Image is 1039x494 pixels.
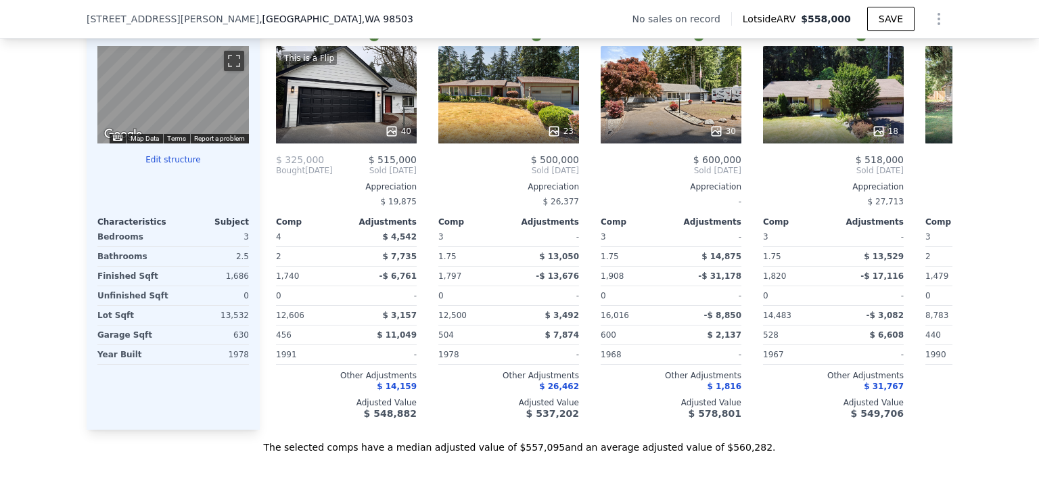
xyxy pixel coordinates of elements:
[763,370,904,381] div: Other Adjustments
[97,247,170,266] div: Bathrooms
[276,181,417,192] div: Appreciation
[870,330,904,340] span: $ 6,608
[276,165,333,176] div: [DATE]
[259,12,413,26] span: , [GEOGRAPHIC_DATA]
[547,125,574,138] div: 23
[601,345,668,364] div: 1968
[381,197,417,206] span: $ 19,875
[385,125,411,138] div: 40
[509,217,579,227] div: Adjustments
[601,247,668,266] div: 1.75
[601,271,624,281] span: 1,908
[860,271,904,281] span: -$ 17,116
[377,382,417,391] span: $ 14,159
[369,154,417,165] span: $ 515,000
[864,252,904,261] span: $ 13,529
[276,291,281,300] span: 0
[836,227,904,246] div: -
[601,370,741,381] div: Other Adjustments
[864,382,904,391] span: $ 31,767
[833,217,904,227] div: Adjustments
[97,154,249,165] button: Edit structure
[601,232,606,242] span: 3
[925,247,993,266] div: 2
[276,345,344,364] div: 1991
[708,382,741,391] span: $ 1,816
[383,252,417,261] span: $ 7,735
[856,154,904,165] span: $ 518,000
[362,14,413,24] span: , WA 98503
[925,345,993,364] div: 1990
[601,311,629,320] span: 16,016
[704,311,741,320] span: -$ 8,850
[349,286,417,305] div: -
[601,181,741,192] div: Appreciation
[526,408,579,419] span: $ 537,202
[176,286,249,305] div: 0
[925,291,931,300] span: 0
[167,135,186,142] a: Terms
[438,165,579,176] span: Sold [DATE]
[349,345,417,364] div: -
[176,267,249,286] div: 1,686
[601,217,671,227] div: Comp
[539,382,579,391] span: $ 26,462
[276,165,305,176] span: Bought
[173,217,249,227] div: Subject
[276,397,417,408] div: Adjusted Value
[925,311,948,320] span: 8,783
[601,330,616,340] span: 600
[333,165,417,176] span: Sold [DATE]
[698,271,741,281] span: -$ 31,178
[536,271,579,281] span: -$ 13,676
[176,227,249,246] div: 3
[601,165,741,176] span: Sold [DATE]
[925,217,996,227] div: Comp
[438,217,509,227] div: Comp
[925,271,948,281] span: 1,479
[836,286,904,305] div: -
[867,311,904,320] span: -$ 3,082
[438,330,454,340] span: 504
[383,232,417,242] span: $ 4,542
[545,311,579,320] span: $ 3,492
[511,345,579,364] div: -
[851,408,904,419] span: $ 549,706
[276,247,344,266] div: 2
[801,14,851,24] span: $558,000
[674,286,741,305] div: -
[710,125,736,138] div: 30
[539,252,579,261] span: $ 13,050
[176,345,249,364] div: 1978
[708,330,741,340] span: $ 2,137
[601,397,741,408] div: Adjusted Value
[87,430,952,454] div: The selected comps have a median adjusted value of $557,095 and an average adjusted value of $560...
[438,271,461,281] span: 1,797
[674,345,741,364] div: -
[224,51,244,71] button: Toggle fullscreen view
[438,232,444,242] span: 3
[763,311,791,320] span: 14,483
[763,345,831,364] div: 1967
[97,227,170,246] div: Bedrooms
[543,197,579,206] span: $ 26,377
[276,217,346,227] div: Comp
[97,286,170,305] div: Unfinished Sqft
[364,408,417,419] span: $ 548,882
[113,135,122,141] button: Keyboard shortcuts
[763,232,768,242] span: 3
[101,126,145,143] a: Open this area in Google Maps (opens a new window)
[674,227,741,246] div: -
[276,330,292,340] span: 456
[176,247,249,266] div: 2.5
[693,154,741,165] span: $ 600,000
[763,397,904,408] div: Adjusted Value
[97,217,173,227] div: Characteristics
[701,252,741,261] span: $ 14,875
[601,192,741,211] div: -
[743,12,801,26] span: Lotside ARV
[97,325,170,344] div: Garage Sqft
[601,291,606,300] span: 0
[97,267,170,286] div: Finished Sqft
[671,217,741,227] div: Adjustments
